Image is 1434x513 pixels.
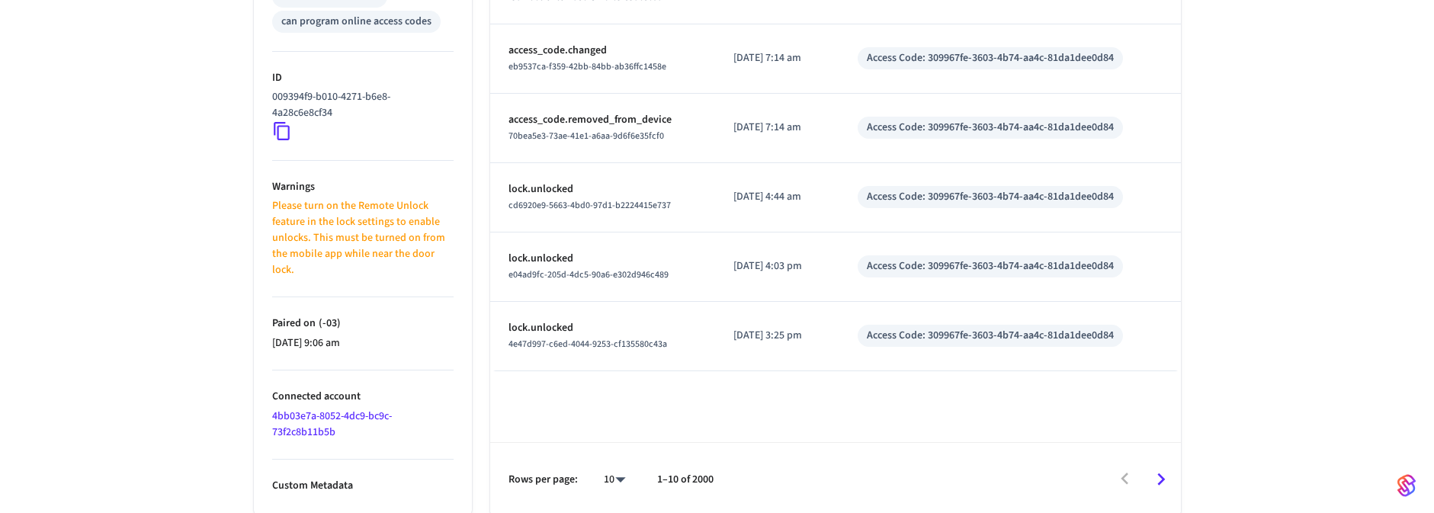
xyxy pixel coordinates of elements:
span: 4e47d997-c6ed-4044-9253-cf135580c43a [508,338,667,351]
p: lock.unlocked [508,251,698,267]
p: [DATE] 4:03 pm [733,258,821,274]
p: lock.unlocked [508,181,698,197]
p: Please turn on the Remote Unlock feature in the lock settings to enable unlocks. This must be tur... [272,198,454,278]
p: access_code.changed [508,43,698,59]
p: 009394f9-b010-4271-b6e8-4a28c6e8cf34 [272,89,448,121]
span: e04ad9fc-205d-4dc5-90a6-e302d946c489 [508,268,669,281]
img: SeamLogoGradient.69752ec5.svg [1397,473,1416,498]
div: Access Code: 309967fe-3603-4b74-aa4c-81da1dee0d84 [867,328,1114,344]
span: ( -03 ) [316,316,341,331]
span: eb9537ca-f359-42bb-84bb-ab36ffc1458e [508,60,666,73]
p: Custom Metadata [272,478,454,494]
p: [DATE] 7:14 am [733,50,821,66]
p: 1–10 of 2000 [657,472,714,488]
p: lock.unlocked [508,320,698,336]
p: [DATE] 4:44 am [733,189,821,205]
p: Warnings [272,179,454,195]
div: can program online access codes [281,14,431,30]
button: Go to next page [1143,461,1179,497]
div: 10 [596,469,633,491]
p: [DATE] 3:25 pm [733,328,821,344]
a: 4bb03e7a-8052-4dc9-bc9c-73f2c8b11b5b [272,409,392,440]
p: Paired on [272,316,454,332]
p: access_code.removed_from_device [508,112,698,128]
p: Connected account [272,389,454,405]
div: Access Code: 309967fe-3603-4b74-aa4c-81da1dee0d84 [867,258,1114,274]
div: Access Code: 309967fe-3603-4b74-aa4c-81da1dee0d84 [867,120,1114,136]
p: [DATE] 7:14 am [733,120,821,136]
span: 70bea5e3-73ae-41e1-a6aa-9d6f6e35fcf0 [508,130,664,143]
div: Access Code: 309967fe-3603-4b74-aa4c-81da1dee0d84 [867,50,1114,66]
p: Rows per page: [508,472,578,488]
div: Access Code: 309967fe-3603-4b74-aa4c-81da1dee0d84 [867,189,1114,205]
p: ID [272,70,454,86]
p: [DATE] 9:06 am [272,335,454,351]
span: cd6920e9-5663-4bd0-97d1-b2224415e737 [508,199,671,212]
